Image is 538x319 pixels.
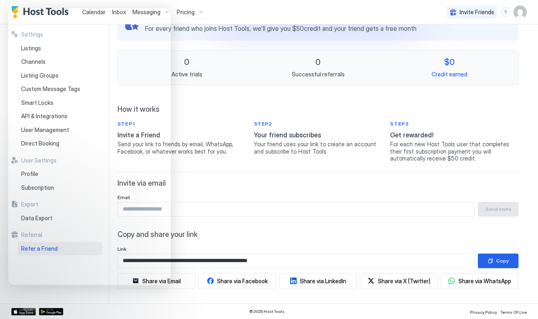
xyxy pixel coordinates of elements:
[8,291,28,311] iframe: Intercom live chat
[117,179,518,188] span: Invite via email
[254,120,382,128] span: STEP 2
[11,6,72,18] a: Host Tools Logo
[478,254,518,268] button: Copy
[378,277,430,285] div: Share via X (Twitter)
[217,277,268,285] div: Share via Facebook
[254,141,382,155] span: Your friend uses your link to create an account and subscribe to Host Tools.
[8,8,171,285] iframe: Intercom live chat
[448,277,511,285] button: Share via WhatsApp
[470,307,497,316] a: Privacy Policy
[117,131,246,139] span: Invite a Friend
[390,131,518,139] span: Get rewarded!
[500,307,527,316] a: Terms Of Use
[118,202,474,216] input: Input Field
[444,57,455,67] span: $0
[145,24,417,33] span: For every friend who joins Host Tools, we'll give you $ 50 credit and your friend gets a free month
[290,277,346,285] button: Share via LinkedIn
[470,310,497,315] span: Privacy Policy
[184,57,189,67] span: 0
[117,230,518,239] span: Copy and share your link
[171,71,202,78] span: Active trials
[432,71,467,78] span: Credit earned
[11,308,36,315] a: App Store
[390,141,518,162] span: For each new Host Tools user that completes their first subscription payment you will automatical...
[500,310,527,315] span: Terms Of Use
[478,202,518,217] button: Send Invite
[514,6,527,19] div: User profile
[198,273,276,289] button: Share via Facebook
[368,277,430,285] button: Share via X (Twitter)
[501,7,510,17] div: menu
[390,120,518,128] span: STEP 3
[117,120,246,128] span: STEP 1
[292,71,345,78] span: Successful referrals
[360,273,438,289] button: Share via X (Twitter)
[300,277,346,285] div: Share via LinkedIn
[118,254,474,268] input: Input Field
[441,273,518,289] button: Share via WhatsApp
[177,9,195,16] span: Pricing
[254,131,382,139] span: Your friend subscribes
[460,9,494,16] span: Invite Friends
[112,8,126,16] a: Inbox
[279,273,357,289] button: Share via LinkedIn
[315,57,321,67] span: 0
[458,277,511,285] div: Share via WhatsApp
[82,8,106,16] a: Calendar
[117,141,246,155] span: Send your link to friends by email, WhatsApp, Facebook, or whatever works best for you.
[486,206,511,213] div: Send Invite
[496,257,509,265] div: Copy
[207,277,268,285] button: Share via Facebook
[39,308,63,315] a: Google Play Store
[249,309,284,314] span: © 2025 Host Tools
[117,105,518,114] span: How it works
